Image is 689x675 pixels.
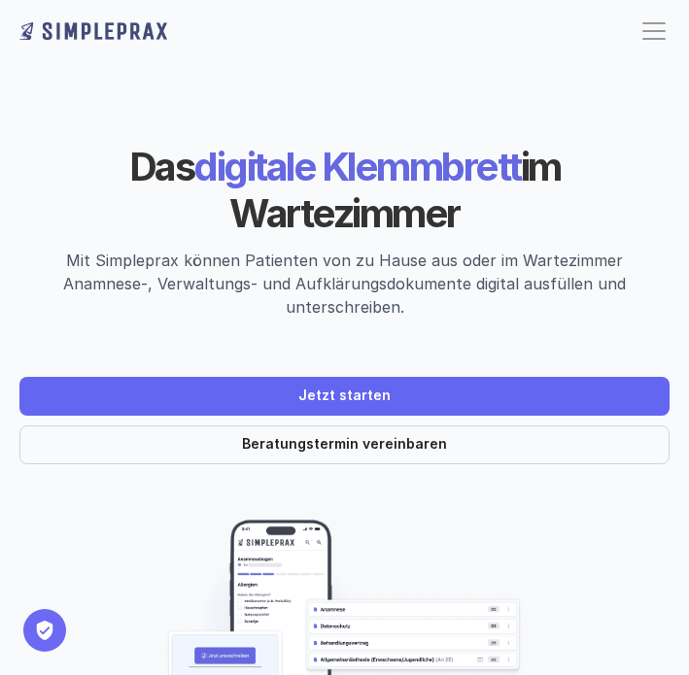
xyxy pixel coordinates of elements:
[229,143,567,237] span: im Wartezimmer
[19,144,670,237] h1: digitale Klemmbrett
[19,249,670,319] p: Mit Simpleprax können Patienten von zu Hause aus oder im Wartezimmer Anamnese-, Verwaltungs- und ...
[19,377,670,416] a: Jetzt starten
[19,425,670,464] a: Beratungstermin vereinbaren
[129,143,194,190] span: Das
[242,436,447,453] p: Beratungstermin vereinbaren
[298,388,391,404] p: Jetzt starten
